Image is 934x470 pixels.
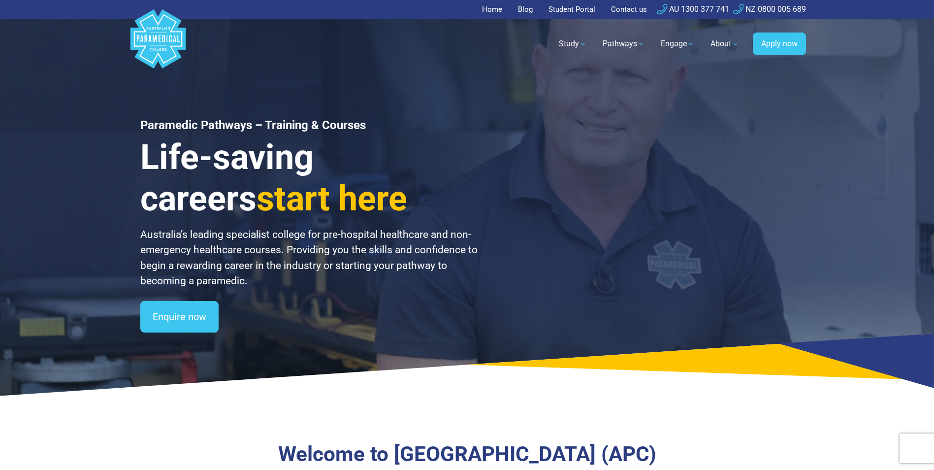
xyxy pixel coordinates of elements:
[140,136,479,219] h3: Life-saving careers
[553,30,593,58] a: Study
[140,301,219,333] a: Enquire now
[705,30,745,58] a: About
[129,19,188,69] a: Australian Paramedical College
[257,178,407,219] span: start here
[657,4,729,14] a: AU 1300 377 741
[140,118,479,133] h1: Paramedic Pathways – Training & Courses
[184,442,750,467] h3: Welcome to [GEOGRAPHIC_DATA] (APC)
[655,30,701,58] a: Engage
[753,33,806,55] a: Apply now
[733,4,806,14] a: NZ 0800 005 689
[597,30,651,58] a: Pathways
[140,227,479,289] p: Australia’s leading specialist college for pre-hospital healthcare and non-emergency healthcare c...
